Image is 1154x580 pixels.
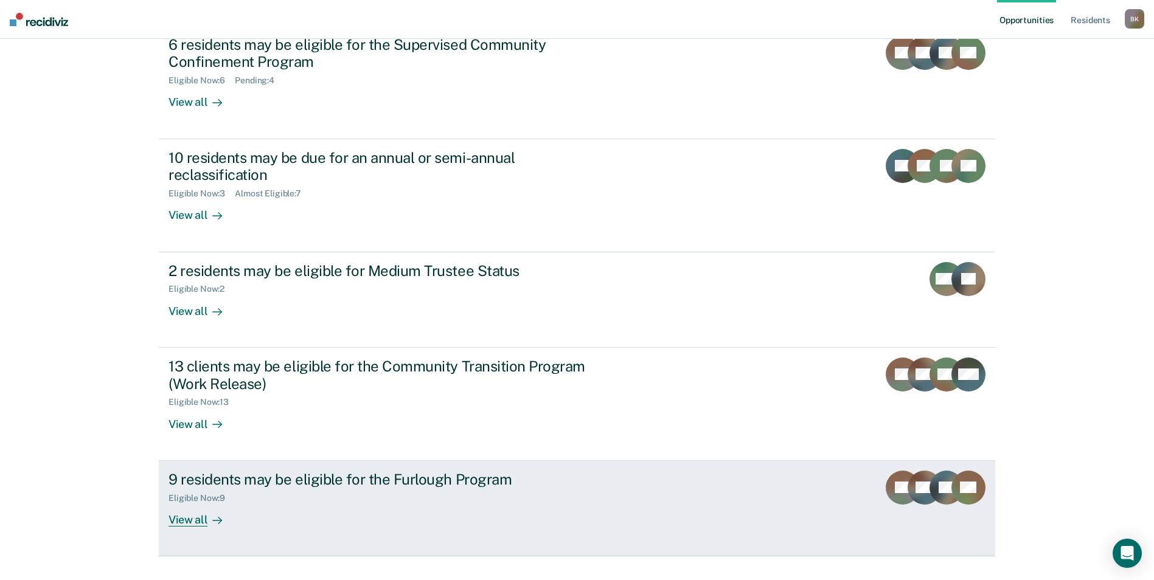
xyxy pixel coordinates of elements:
[159,461,995,556] a: 9 residents may be eligible for the Furlough ProgramEligible Now:9View all
[10,13,68,26] img: Recidiviz
[169,357,596,393] div: 13 clients may be eligible for the Community Transition Program (Work Release)
[235,188,311,199] div: Almost Eligible : 7
[169,149,596,184] div: 10 residents may be due for an annual or semi-annual reclassification
[1125,9,1144,29] button: BK
[169,188,235,199] div: Eligible Now : 3
[159,26,995,139] a: 6 residents may be eligible for the Supervised Community Confinement ProgramEligible Now:6Pending...
[169,503,237,526] div: View all
[1113,539,1142,568] div: Open Intercom Messenger
[169,294,237,318] div: View all
[169,262,596,280] div: 2 residents may be eligible for Medium Trustee Status
[159,348,995,461] a: 13 clients may be eligible for the Community Transition Program (Work Release)Eligible Now:13View...
[169,75,235,86] div: Eligible Now : 6
[235,75,284,86] div: Pending : 4
[169,471,596,488] div: 9 residents may be eligible for the Furlough Program
[169,284,234,294] div: Eligible Now : 2
[169,199,237,223] div: View all
[169,397,238,407] div: Eligible Now : 13
[169,407,237,431] div: View all
[1125,9,1144,29] div: B K
[169,86,237,109] div: View all
[169,493,235,503] div: Eligible Now : 9
[169,36,596,71] div: 6 residents may be eligible for the Supervised Community Confinement Program
[159,252,995,348] a: 2 residents may be eligible for Medium Trustee StatusEligible Now:2View all
[159,139,995,252] a: 10 residents may be due for an annual or semi-annual reclassificationEligible Now:3Almost Eligibl...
